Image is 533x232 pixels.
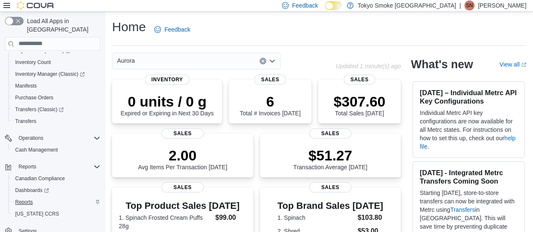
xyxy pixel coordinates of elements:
[12,145,61,155] a: Cash Management
[309,182,351,192] span: Sales
[8,68,104,80] a: Inventory Manager (Classic)
[19,163,36,170] span: Reports
[478,0,526,11] p: [PERSON_NAME]
[334,93,386,117] div: Total Sales [DATE]
[12,209,62,219] a: [US_STATE] CCRS
[334,93,386,110] p: $307.60
[325,1,343,10] input: Dark Mode
[121,93,214,110] p: 0 units / 0 g
[240,93,300,117] div: Total # Invoices [DATE]
[12,104,67,115] a: Transfers (Classic)
[12,197,36,207] a: Reports
[450,206,475,213] a: Transfers
[293,147,367,171] div: Transaction Average [DATE]
[145,75,190,85] span: Inventory
[8,56,104,68] button: Inventory Count
[8,173,104,184] button: Canadian Compliance
[15,118,36,125] span: Transfers
[15,199,33,205] span: Reports
[499,61,526,68] a: View allExternal link
[112,19,146,35] h1: Home
[8,115,104,127] button: Transfers
[15,162,100,172] span: Reports
[12,81,40,91] a: Manifests
[15,133,100,143] span: Operations
[277,213,354,222] dt: 1. Spinach
[420,135,515,150] a: help file
[357,213,383,223] dd: $103.80
[15,211,59,217] span: [US_STATE] CCRS
[138,147,227,164] p: 2.00
[15,94,54,101] span: Purchase Orders
[12,116,100,126] span: Transfers
[12,173,68,184] a: Canadian Compliance
[12,93,100,103] span: Purchase Orders
[2,161,104,173] button: Reports
[240,93,300,110] p: 6
[15,59,51,66] span: Inventory Count
[161,128,204,139] span: Sales
[12,81,100,91] span: Manifests
[138,147,227,171] div: Avg Items Per Transaction [DATE]
[121,93,214,117] div: Expired or Expiring in Next 30 Days
[466,0,473,11] span: SN
[12,104,100,115] span: Transfers (Classic)
[254,75,286,85] span: Sales
[8,208,104,220] button: [US_STATE] CCRS
[293,147,367,164] p: $51.27
[8,196,104,208] button: Reports
[12,197,100,207] span: Reports
[12,69,100,79] span: Inventory Manager (Classic)
[12,57,54,67] a: Inventory Count
[260,58,266,64] button: Clear input
[521,62,526,67] svg: External link
[8,184,104,196] a: Dashboards
[15,83,37,89] span: Manifests
[8,104,104,115] a: Transfers (Classic)
[12,145,100,155] span: Cash Management
[24,17,100,34] span: Load All Apps in [GEOGRAPHIC_DATA]
[8,92,104,104] button: Purchase Orders
[15,71,85,77] span: Inventory Manager (Classic)
[12,209,100,219] span: Washington CCRS
[8,144,104,156] button: Cash Management
[420,168,517,185] h3: [DATE] - Integrated Metrc Transfers Coming Soon
[12,185,100,195] span: Dashboards
[15,187,49,194] span: Dashboards
[15,162,40,172] button: Reports
[12,173,100,184] span: Canadian Compliance
[12,57,100,67] span: Inventory Count
[15,175,65,182] span: Canadian Compliance
[119,213,212,230] dt: 1. Spinach Frosted Cream Puffs 28g
[325,10,325,11] span: Dark Mode
[12,69,88,79] a: Inventory Manager (Classic)
[12,116,40,126] a: Transfers
[420,88,517,105] h3: [DATE] – Individual Metrc API Key Configurations
[292,1,318,10] span: Feedback
[464,0,474,11] div: Stephanie Neblett
[277,201,383,211] h3: Top Brand Sales [DATE]
[12,185,52,195] a: Dashboards
[17,1,55,10] img: Cova
[344,75,375,85] span: Sales
[309,128,351,139] span: Sales
[19,135,43,141] span: Operations
[459,0,461,11] p: |
[119,201,246,211] h3: Top Product Sales [DATE]
[15,106,64,113] span: Transfers (Classic)
[358,0,456,11] p: Tokyo Smoke [GEOGRAPHIC_DATA]
[117,56,135,66] span: Aurora
[336,63,401,69] p: Updated 1 minute(s) ago
[2,132,104,144] button: Operations
[164,25,190,34] span: Feedback
[411,58,473,71] h2: What's new
[420,109,517,151] p: Individual Metrc API key configurations are now available for all Metrc states. For instructions ...
[161,182,204,192] span: Sales
[215,213,246,223] dd: $99.00
[8,80,104,92] button: Manifests
[269,58,276,64] button: Open list of options
[151,21,193,38] a: Feedback
[12,93,57,103] a: Purchase Orders
[15,147,58,153] span: Cash Management
[15,133,47,143] button: Operations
